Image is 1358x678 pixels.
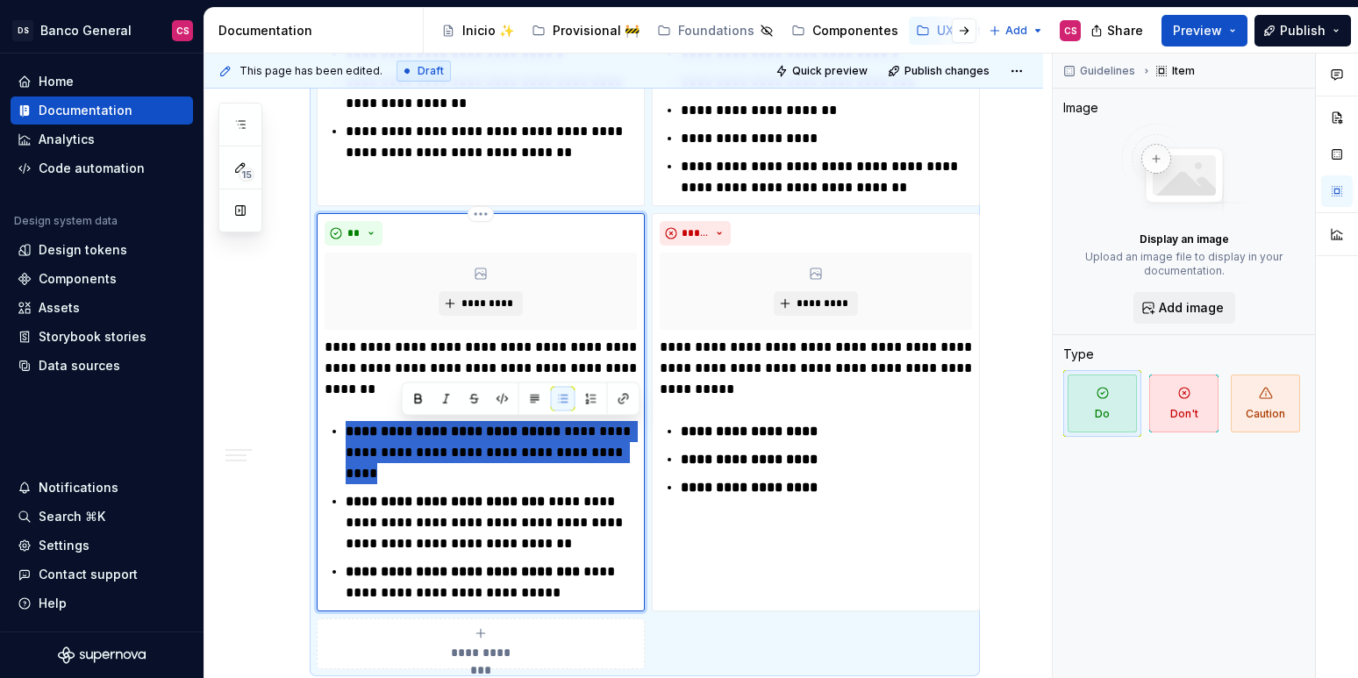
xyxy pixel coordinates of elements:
button: Caution [1226,370,1304,437]
button: Publish [1254,15,1351,46]
div: Data sources [39,357,120,375]
div: Home [39,73,74,90]
a: Design tokens [11,236,193,264]
div: Image [1063,99,1098,117]
p: Upload an image file to display in your documentation. [1063,250,1304,278]
a: Settings [11,532,193,560]
div: Documentation [39,102,132,119]
div: Assets [39,299,80,317]
span: Publish changes [904,64,990,78]
div: Code automation [39,160,145,177]
div: Help [39,595,67,612]
button: Guidelines [1058,59,1143,83]
span: Don't [1149,375,1219,432]
button: Add [983,18,1049,43]
div: Componentes [812,22,898,39]
div: Type [1063,346,1094,363]
button: Publish changes [883,59,997,83]
div: Provisional 🚧 [553,22,640,39]
div: DS [12,20,33,41]
a: Components [11,265,193,293]
span: Add image [1159,299,1224,317]
a: Storybook stories [11,323,193,351]
span: Draft [418,64,444,78]
a: Foundations [650,17,781,45]
button: Notifications [11,474,193,502]
a: Data sources [11,352,193,380]
a: Componentes [784,17,905,45]
a: Provisional 🚧 [525,17,647,45]
button: DSBanco GeneralCS [4,11,200,49]
div: CS [176,24,189,38]
div: Foundations [678,22,754,39]
a: Documentation [11,96,193,125]
div: Page tree [434,13,980,48]
div: Components [39,270,117,288]
span: This page has been edited. [239,64,382,78]
div: Analytics [39,131,95,148]
button: Do [1063,370,1141,437]
button: Search ⌘K [11,503,193,531]
p: Display an image [1140,232,1229,246]
a: Home [11,68,193,96]
div: Inicio ✨ [462,22,514,39]
div: Banco General [40,22,132,39]
span: Preview [1173,22,1222,39]
a: Assets [11,294,193,322]
button: Help [11,589,193,617]
a: Analytics [11,125,193,153]
button: Share [1082,15,1154,46]
div: Design tokens [39,241,127,259]
button: Don't [1145,370,1223,437]
div: Contact support [39,566,138,583]
span: Publish [1280,22,1326,39]
div: Search ⌘K [39,508,105,525]
a: Code automation [11,154,193,182]
span: Do [1068,375,1137,432]
button: Preview [1161,15,1247,46]
span: 15 [239,168,254,182]
svg: Supernova Logo [58,646,146,664]
div: Design system data [14,214,118,228]
span: Share [1107,22,1143,39]
div: Documentation [218,22,416,39]
span: Guidelines [1080,64,1135,78]
button: Contact support [11,560,193,589]
span: Caution [1231,375,1300,432]
a: Inicio ✨ [434,17,521,45]
a: UX Writing [909,17,1008,45]
div: CS [1064,24,1077,38]
button: Quick preview [770,59,876,83]
span: Add [1005,24,1027,38]
span: Quick preview [792,64,868,78]
button: Add image [1133,292,1235,324]
div: Settings [39,537,89,554]
div: Storybook stories [39,328,147,346]
div: Notifications [39,479,118,496]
